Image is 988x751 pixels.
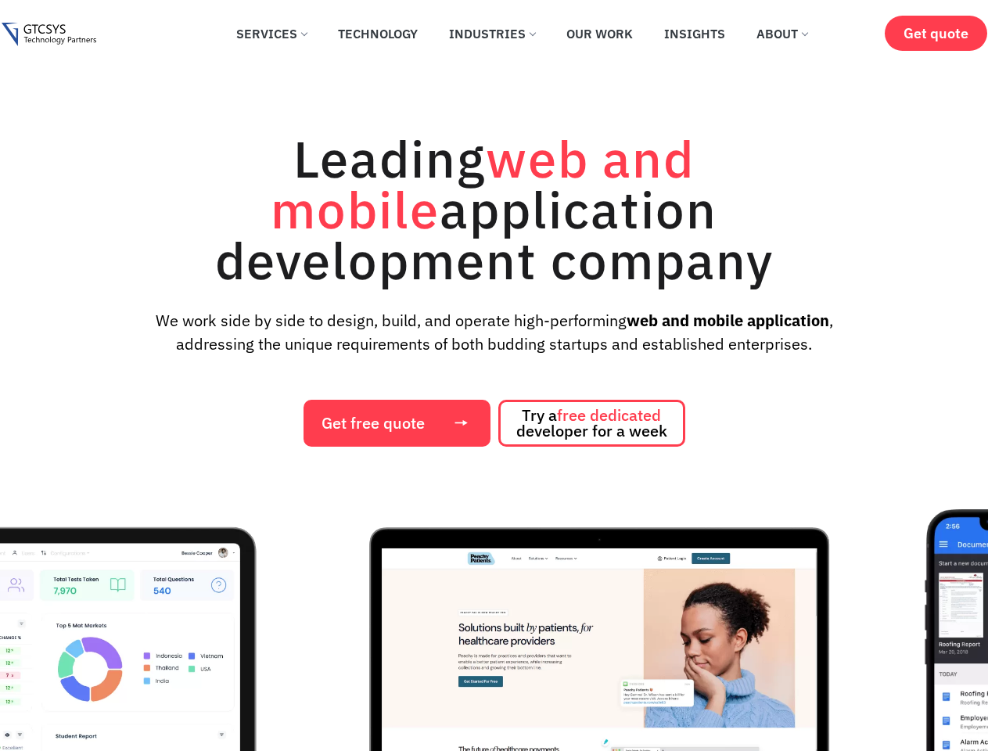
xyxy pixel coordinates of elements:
a: Our Work [555,16,645,51]
a: Services [225,16,318,51]
span: free dedicated [557,404,661,426]
a: Try afree dedicated developer for a week [498,400,685,447]
a: Industries [437,16,547,51]
span: Get free quote [322,415,425,431]
a: About [745,16,819,51]
a: Get quote [885,16,987,51]
span: Try a developer for a week [516,408,667,439]
p: We work side by side to design, build, and operate high-performing , addressing the unique requir... [131,309,858,356]
span: Get quote [904,25,968,41]
a: Get free quote [304,400,490,447]
span: web and mobile [271,125,695,243]
a: Technology [326,16,429,51]
a: Insights [652,16,737,51]
strong: web and mobile application [627,310,829,331]
img: Gtcsys logo [2,23,96,47]
iframe: chat widget [891,653,988,728]
h1: Leading application development company [142,133,846,286]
